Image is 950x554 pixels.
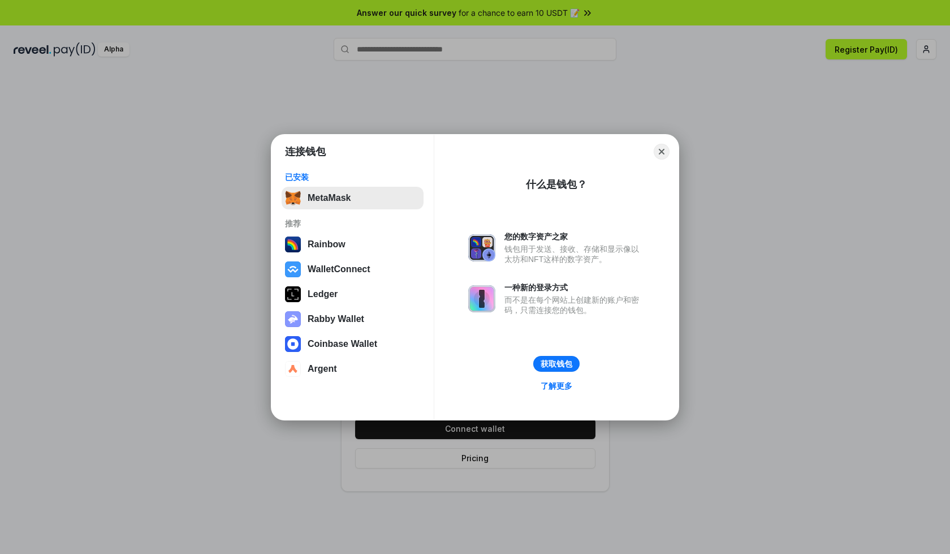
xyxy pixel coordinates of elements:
[308,364,337,374] div: Argent
[282,333,424,355] button: Coinbase Wallet
[285,145,326,158] h1: 连接钱包
[533,356,580,372] button: 获取钱包
[285,172,420,182] div: 已安装
[308,239,346,250] div: Rainbow
[504,295,645,315] div: 而不是在每个网站上创建新的账户和密码，只需连接您的钱包。
[654,144,670,160] button: Close
[504,282,645,293] div: 一种新的登录方式
[285,190,301,206] img: svg+xml,%3Csvg%20fill%3D%22none%22%20height%3D%2233%22%20viewBox%3D%220%200%2035%2033%22%20width%...
[285,311,301,327] img: svg+xml,%3Csvg%20xmlns%3D%22http%3A%2F%2Fwww.w3.org%2F2000%2Fsvg%22%20fill%3D%22none%22%20viewBox...
[282,233,424,256] button: Rainbow
[285,361,301,377] img: svg+xml,%3Csvg%20width%3D%2228%22%20height%3D%2228%22%20viewBox%3D%220%200%2028%2028%22%20fill%3D...
[308,289,338,299] div: Ledger
[285,261,301,277] img: svg+xml,%3Csvg%20width%3D%2228%22%20height%3D%2228%22%20viewBox%3D%220%200%2028%2028%22%20fill%3D...
[504,231,645,242] div: 您的数字资产之家
[308,339,377,349] div: Coinbase Wallet
[541,359,572,369] div: 获取钱包
[282,308,424,330] button: Rabby Wallet
[308,264,370,274] div: WalletConnect
[468,234,495,261] img: svg+xml,%3Csvg%20xmlns%3D%22http%3A%2F%2Fwww.w3.org%2F2000%2Fsvg%22%20fill%3D%22none%22%20viewBox...
[282,283,424,306] button: Ledger
[285,286,301,302] img: svg+xml,%3Csvg%20xmlns%3D%22http%3A%2F%2Fwww.w3.org%2F2000%2Fsvg%22%20width%3D%2228%22%20height%3...
[526,178,587,191] div: 什么是钱包？
[468,285,495,312] img: svg+xml,%3Csvg%20xmlns%3D%22http%3A%2F%2Fwww.w3.org%2F2000%2Fsvg%22%20fill%3D%22none%22%20viewBox...
[504,244,645,264] div: 钱包用于发送、接收、存储和显示像以太坊和NFT这样的数字资产。
[285,336,301,352] img: svg+xml,%3Csvg%20width%3D%2228%22%20height%3D%2228%22%20viewBox%3D%220%200%2028%2028%22%20fill%3D...
[285,237,301,252] img: svg+xml,%3Csvg%20width%3D%22120%22%20height%3D%22120%22%20viewBox%3D%220%200%20120%20120%22%20fil...
[308,193,351,203] div: MetaMask
[282,358,424,380] button: Argent
[534,379,579,393] a: 了解更多
[282,187,424,209] button: MetaMask
[541,381,572,391] div: 了解更多
[285,218,420,229] div: 推荐
[308,314,364,324] div: Rabby Wallet
[282,258,424,281] button: WalletConnect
